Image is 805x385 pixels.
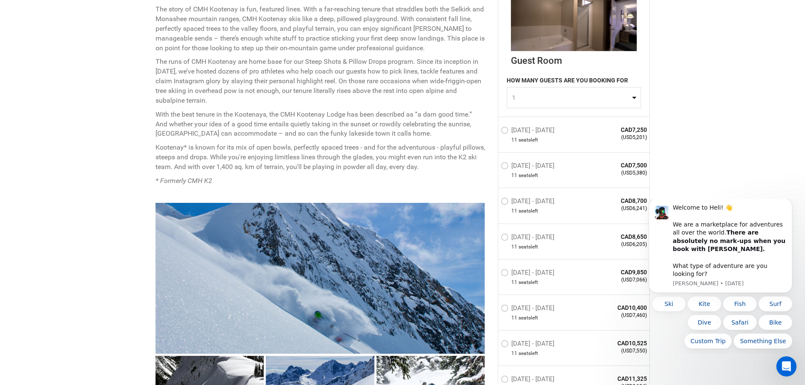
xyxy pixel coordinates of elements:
p: Kootenay* is known for its mix of open bowls, perfectly spaced trees - and for the adventurous - ... [156,143,485,172]
label: [DATE] - [DATE] [501,340,557,350]
label: [DATE] - [DATE] [501,233,557,243]
div: Quick reply options [13,97,156,150]
span: 1 [512,93,630,102]
span: 11 [511,208,517,215]
label: [DATE] - [DATE] [501,268,557,279]
label: [DATE] - [DATE] [501,197,557,208]
button: Quick reply: Custom Trip [48,134,96,150]
p: Message from Carl, sent 2w ago [37,81,150,88]
span: (USD5,380) [586,169,647,177]
iframe: Intercom notifications message [636,199,805,354]
p: With the best tenure in the Kootenays, the CMH Kootenay Lodge has been described as “a darn good ... [156,110,485,139]
span: CAD10,400 [586,303,647,311]
div: Welcome to Heli! 👋 We are a marketplace for adventures all over the world. What type of adventure... [37,5,150,79]
img: Profile image for Carl [19,7,33,20]
span: s [528,350,531,357]
span: seat left [518,137,538,144]
button: Quick reply: Safari [87,116,121,131]
span: s [528,137,531,144]
span: seat left [518,279,538,286]
span: 11 [511,279,517,286]
button: Quick reply: Fish [87,97,121,112]
span: CAD7,500 [586,161,647,169]
label: [DATE] - [DATE] [501,304,557,314]
span: CAD10,525 [586,339,647,347]
span: s [528,314,531,321]
span: CAD11,325 [586,374,647,383]
span: (USD5,201) [586,134,647,141]
span: seat left [518,208,538,215]
span: (USD7,066) [586,276,647,283]
span: (USD6,205) [586,240,647,248]
span: (USD6,241) [586,205,647,212]
label: [DATE] - [DATE] [501,162,557,172]
button: Quick reply: Surf [123,97,156,112]
button: Quick reply: Bike [123,116,156,131]
button: Quick reply: Something Else [98,134,156,150]
span: 11 [511,172,517,179]
span: s [528,279,531,286]
div: Guest Room [511,51,637,67]
span: seat left [518,243,538,250]
span: seat left [518,172,538,179]
span: seat left [518,314,538,321]
span: CAD8,700 [586,197,647,205]
span: 11 [511,350,517,357]
button: Quick reply: Dive [52,116,85,131]
span: (USD7,460) [586,311,647,319]
em: * Formerly CMH K2 [156,177,212,185]
span: CAD9,850 [586,268,647,276]
span: s [528,243,531,250]
b: There are absolutely no mark-ups when you book with [PERSON_NAME]. [37,30,150,53]
span: 11 [511,243,517,250]
p: The runs of CMH Kootenay are home base for our Steep Shots & Pillow Drops program. Since its ince... [156,57,485,105]
button: Quick reply: Kite [52,97,85,112]
label: HOW MANY GUESTS ARE YOU BOOKING FOR [507,76,628,87]
span: 11 [511,137,517,144]
label: [DATE] - [DATE] [501,126,557,137]
button: 1 [507,87,641,108]
span: CAD8,650 [586,232,647,240]
span: s [528,172,531,179]
span: s [528,208,531,215]
span: 11 [511,314,517,321]
p: The story of CMH Kootenay is fun, featured lines. With a far-reaching tenure that straddles both ... [156,5,485,53]
iframe: Intercom live chat [776,356,797,377]
span: (USD7,550) [586,347,647,355]
div: Message content [37,5,150,79]
span: seat left [518,350,538,357]
span: CAD7,250 [586,126,647,134]
button: Quick reply: Ski [16,97,50,112]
